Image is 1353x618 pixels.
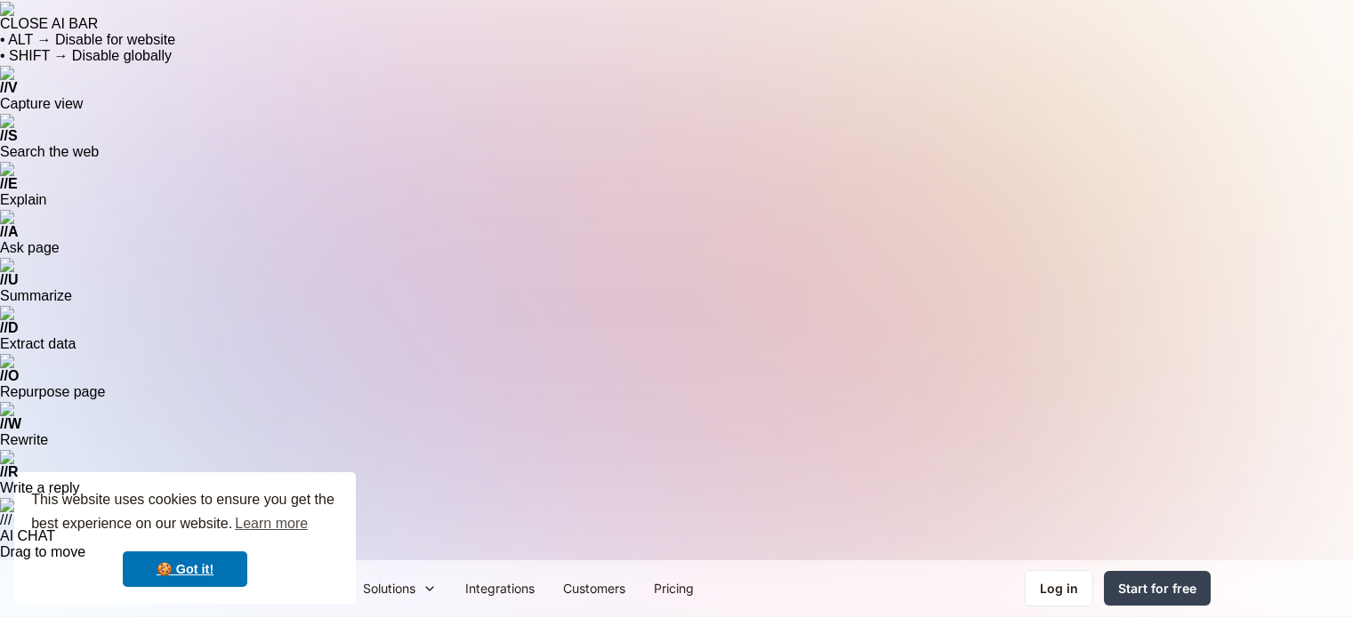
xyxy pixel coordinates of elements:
[640,568,708,608] a: Pricing
[1118,579,1196,598] div: Start for free
[1040,579,1078,598] div: Log in
[123,551,247,587] a: dismiss cookie message
[549,568,640,608] a: Customers
[349,568,451,608] div: Solutions
[1025,570,1093,606] a: Log in
[451,568,549,608] a: Integrations
[1104,571,1211,606] a: Start for free
[363,579,415,598] div: Solutions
